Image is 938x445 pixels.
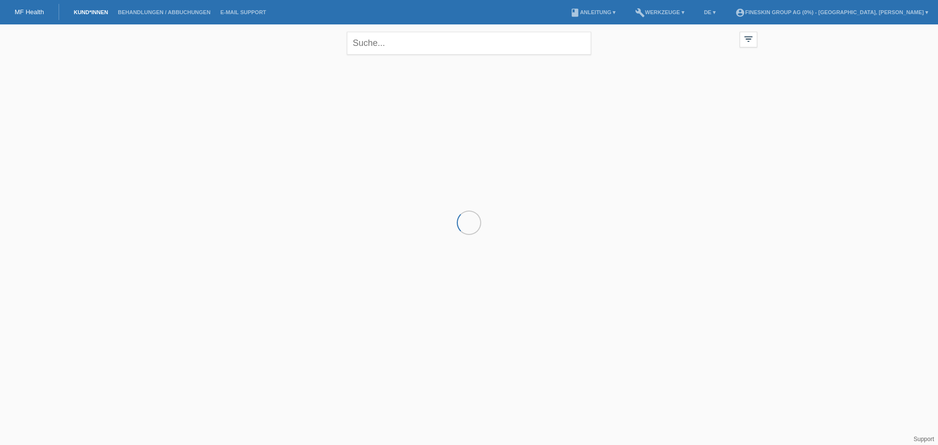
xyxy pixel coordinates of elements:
[635,8,645,18] i: build
[215,9,271,15] a: E-Mail Support
[347,32,591,55] input: Suche...
[743,34,754,44] i: filter_list
[15,8,44,16] a: MF Health
[69,9,113,15] a: Kund*innen
[565,9,620,15] a: bookAnleitung ▾
[730,9,933,15] a: account_circleFineSkin Group AG (0%) - [GEOGRAPHIC_DATA], [PERSON_NAME] ▾
[570,8,580,18] i: book
[914,436,934,443] a: Support
[113,9,215,15] a: Behandlungen / Abbuchungen
[630,9,689,15] a: buildWerkzeuge ▾
[735,8,745,18] i: account_circle
[699,9,721,15] a: DE ▾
